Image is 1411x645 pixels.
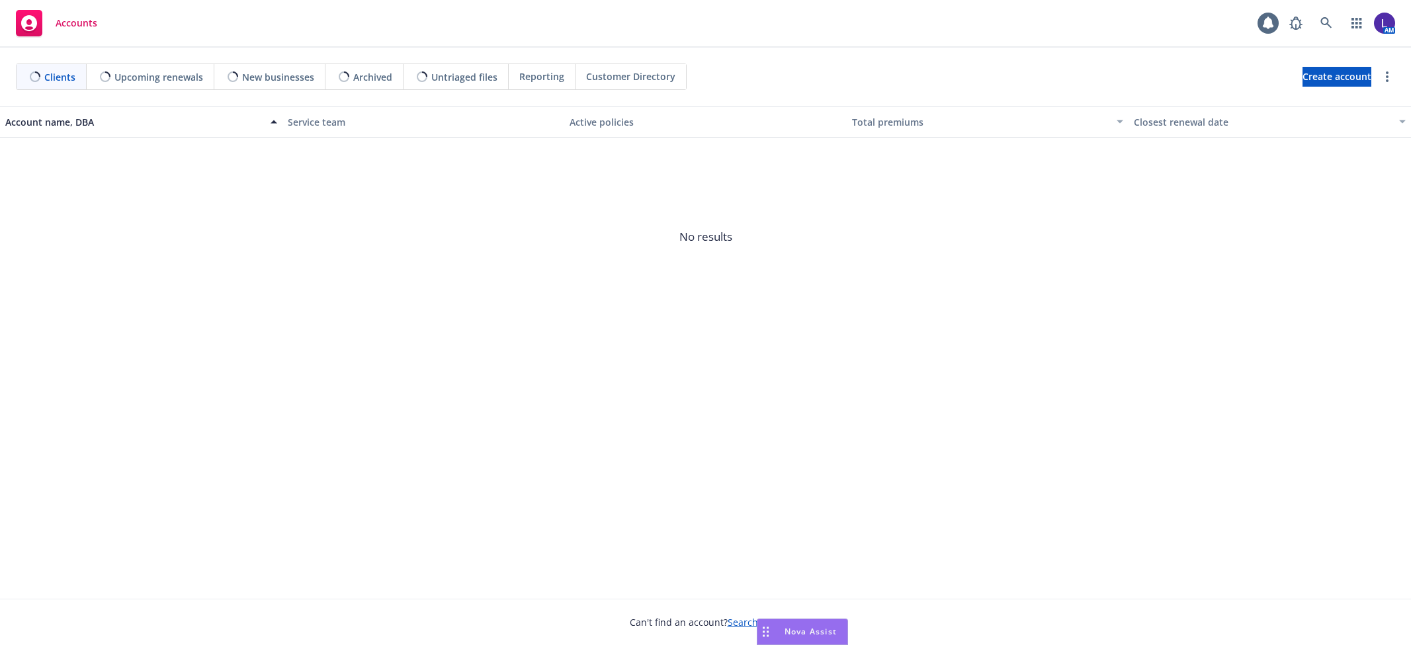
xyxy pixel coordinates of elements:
[353,70,392,84] span: Archived
[728,616,782,628] a: Search for it
[852,115,1109,129] div: Total premiums
[282,106,565,138] button: Service team
[1134,115,1391,129] div: Closest renewal date
[785,626,837,637] span: Nova Assist
[1313,10,1340,36] a: Search
[757,619,774,644] div: Drag to move
[630,615,782,629] span: Can't find an account?
[242,70,314,84] span: New businesses
[114,70,203,84] span: Upcoming renewals
[519,69,564,83] span: Reporting
[5,115,263,129] div: Account name, DBA
[1374,13,1395,34] img: photo
[288,115,560,129] div: Service team
[431,70,497,84] span: Untriaged files
[44,70,75,84] span: Clients
[570,115,841,129] div: Active policies
[1303,64,1371,89] span: Create account
[11,5,103,42] a: Accounts
[56,18,97,28] span: Accounts
[1283,10,1309,36] a: Report a Bug
[1129,106,1411,138] button: Closest renewal date
[1344,10,1370,36] a: Switch app
[586,69,675,83] span: Customer Directory
[564,106,847,138] button: Active policies
[1303,67,1371,87] a: Create account
[1379,69,1395,85] a: more
[847,106,1129,138] button: Total premiums
[757,619,848,645] button: Nova Assist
